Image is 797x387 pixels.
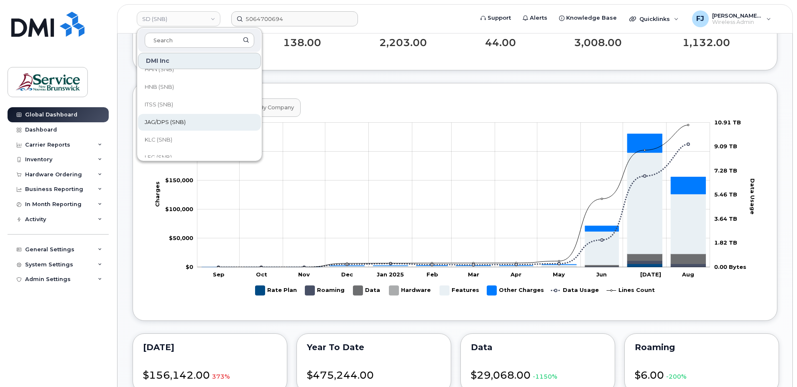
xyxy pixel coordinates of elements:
tspan: 10.91 TB [714,119,741,126]
g: Roaming [305,282,345,299]
p: 44.00 [485,37,516,48]
span: FJ [696,14,704,24]
tspan: Data Usage [749,178,756,214]
a: KLC (SNB) [138,132,261,148]
tspan: Sep [213,271,225,278]
div: Fougere, Jonathan (SNB) [686,10,777,27]
tspan: $50,000 [169,235,193,241]
tspan: 1.82 TB [714,240,737,246]
span: KLC (SNB) [145,136,172,144]
tspan: 9.09 TB [714,143,737,150]
tspan: $100,000 [165,206,193,212]
a: SD (SNB) [137,11,220,26]
div: DMI Inc [138,53,261,69]
span: Alerts [530,14,547,22]
span: Knowledge Base [566,14,617,22]
div: $156,142.00 [143,361,277,382]
g: Data Usage [551,282,599,299]
a: ITSS (SNB) [138,96,261,113]
tspan: Feb [427,271,438,278]
span: Quicklinks [639,15,670,22]
div: Data [471,344,605,351]
span: Wireless Admin [712,19,762,26]
div: $475,244.00 [307,361,441,382]
tspan: Charges [154,181,161,207]
g: Features [202,153,706,268]
span: JAG/DPS (SNB) [145,118,186,126]
tspan: May [553,271,565,278]
span: -1150% [533,372,557,381]
a: Support [475,10,517,26]
g: Data [202,254,706,267]
tspan: [DATE] [640,271,661,278]
span: LEG (SNB) [145,153,172,162]
input: Search [145,33,254,48]
tspan: 0.00 Bytes [714,263,746,270]
tspan: $0 [186,263,193,270]
div: Roaming [635,344,769,351]
a: HNB (SNB) [138,79,261,95]
div: Quicklinks [623,10,685,27]
tspan: Aug [682,271,694,278]
g: Other Charges [487,282,544,299]
tspan: 5.46 TB [714,191,737,198]
a: JAG/DPS (SNB) [138,114,261,131]
tspan: Jun [596,271,607,278]
a: Alerts [517,10,553,26]
a: LEG (SNB) [138,149,261,166]
tspan: Apr [510,271,521,278]
span: [PERSON_NAME] (SNB) [712,12,762,19]
tspan: 7.28 TB [714,167,737,174]
span: -200% [666,372,687,381]
g: Chart [154,119,756,299]
div: $29,068.00 [471,361,605,382]
tspan: 3.64 TB [714,215,737,222]
span: By Company [259,104,294,111]
a: HHN (SNB) [138,61,261,78]
tspan: Nov [298,271,310,278]
div: August 2025 [143,344,277,351]
g: Data [353,282,381,299]
p: 2,203.00 [379,37,427,48]
span: HNB (SNB) [145,83,174,91]
tspan: $150,000 [165,177,193,183]
g: Hardware [389,282,432,299]
span: 373% [212,372,230,381]
tspan: Mar [468,271,479,278]
g: Legend [255,282,655,299]
span: Support [488,14,511,22]
p: 138.00 [283,37,321,48]
g: Rate Plan [255,282,297,299]
tspan: Jan 2025 [377,271,404,278]
g: Features [440,282,479,299]
tspan: Dec [341,271,353,278]
input: Find something... [231,11,358,26]
div: Year to date [307,344,441,351]
a: Knowledge Base [553,10,623,26]
p: 3,008.00 [574,37,622,48]
div: $6.00 [635,361,769,382]
g: Lines Count [607,282,655,299]
span: ITSS (SNB) [145,101,173,109]
p: 1,132.00 [680,37,733,48]
tspan: Oct [256,271,267,278]
span: HHN (SNB) [145,65,174,74]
